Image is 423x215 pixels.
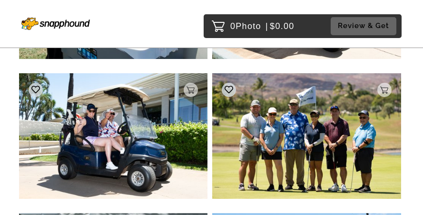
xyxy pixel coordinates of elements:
[212,73,401,199] img: 220562
[21,18,90,30] img: Snapphound Logo
[331,17,399,35] a: Review & Get
[19,73,207,199] img: 220561
[230,19,295,34] p: 0 $0.00
[236,19,261,34] span: Photo
[266,21,268,31] span: |
[331,17,396,35] button: Review & Get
